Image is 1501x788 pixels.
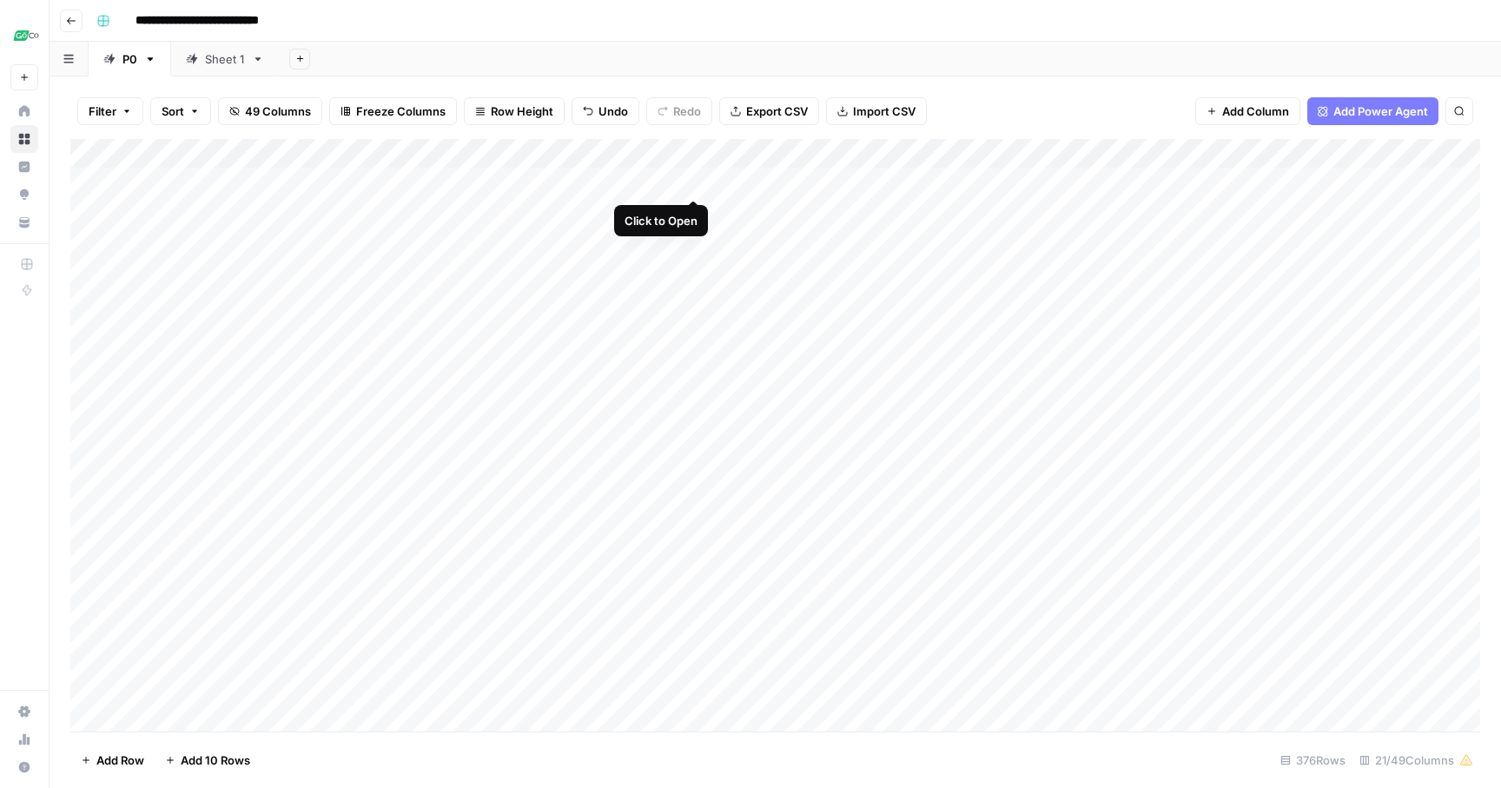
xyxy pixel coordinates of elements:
[1195,97,1300,125] button: Add Column
[122,50,137,68] div: P0
[853,103,916,120] span: Import CSV
[572,97,639,125] button: Undo
[10,153,38,181] a: Insights
[245,103,311,120] span: 49 Columns
[1273,746,1352,774] div: 376 Rows
[673,103,701,120] span: Redo
[826,97,927,125] button: Import CSV
[205,50,245,68] div: Sheet 1
[10,125,38,153] a: Browse
[155,746,261,774] button: Add 10 Rows
[1352,746,1480,774] div: 21/49 Columns
[1307,97,1438,125] button: Add Power Agent
[746,103,808,120] span: Export CSV
[70,746,155,774] button: Add Row
[1333,103,1428,120] span: Add Power Agent
[96,752,144,769] span: Add Row
[356,103,446,120] span: Freeze Columns
[10,753,38,781] button: Help + Support
[329,97,457,125] button: Freeze Columns
[1222,103,1289,120] span: Add Column
[646,97,712,125] button: Redo
[10,209,38,236] a: Your Data
[89,103,116,120] span: Filter
[77,97,143,125] button: Filter
[10,97,38,125] a: Home
[89,42,171,76] a: P0
[171,42,279,76] a: Sheet 1
[10,181,38,209] a: Opportunities
[150,97,211,125] button: Sort
[598,103,628,120] span: Undo
[719,97,819,125] button: Export CSV
[491,103,553,120] span: Row Height
[181,752,250,769] span: Add 10 Rows
[10,20,42,51] img: GoCo Logo
[10,698,38,725] a: Settings
[10,14,38,57] button: Workspace: GoCo
[162,103,184,120] span: Sort
[464,97,565,125] button: Row Height
[218,97,322,125] button: 49 Columns
[10,725,38,753] a: Usage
